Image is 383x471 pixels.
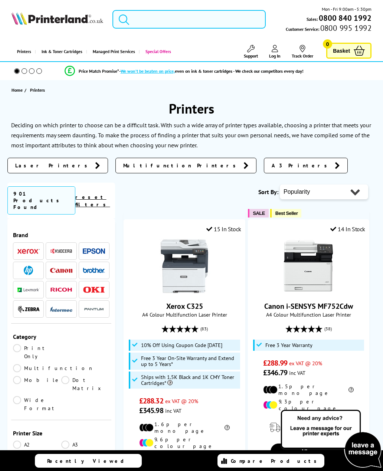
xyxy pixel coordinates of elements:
[83,287,105,293] img: OKI
[165,407,181,414] span: inc VAT
[330,225,365,233] div: 14 In Stock
[50,268,72,273] img: Canon
[17,305,40,313] img: Zebra
[83,266,105,275] a: Brother
[139,42,175,61] a: Special Offers
[17,285,40,294] a: Lexmark
[139,396,163,406] span: £288.32
[264,301,353,311] a: Canon i-SENSYS MF752Cdw
[289,360,322,367] span: ex VAT @ 20%
[141,374,238,386] span: Ships with 1.5K Black and 1K CMY Toner Cartridges*
[252,311,365,318] span: A4 Colour Multifunction Laser Printer
[263,368,287,377] span: £346.79
[42,42,82,61] span: Ink & Toner Cartridges
[13,344,61,360] a: Print Only
[83,246,105,256] a: Epson
[206,225,241,233] div: 15 In Stock
[17,304,40,314] a: Zebra
[83,248,105,254] img: Epson
[119,68,304,74] div: - even on ink & toner cartridges - We check our competitors every day!
[7,186,75,215] span: 901 Products Found
[13,396,61,412] a: Wide Format
[11,131,370,149] p: To make the process of finding a printer that suits your own personal needs, we have compiled som...
[13,441,61,449] a: A2
[4,65,364,78] li: modal_Promise
[24,266,33,275] img: HP
[12,42,35,61] a: Printers
[50,307,72,312] img: Intermec
[141,355,238,367] span: Free 3 Year On-Site Warranty and Extend up to 5 Years*
[322,6,371,13] span: Mon - Fri 9:00am - 5:30pm
[324,322,332,336] span: (38)
[264,158,348,173] a: A3 Printers
[83,268,105,273] img: Brother
[244,53,258,59] span: Support
[13,364,94,372] a: Multifunction
[319,13,371,23] b: 0800 840 1992
[17,288,40,292] img: Lexmark
[17,246,40,256] a: Xerox
[318,14,371,22] a: 0800 840 1992
[50,246,72,256] a: Kyocera
[128,311,241,318] span: A4 Colour Multifunction Laser Printer
[265,342,312,348] span: Free 3 Year Warranty
[115,158,256,173] a: Multifunction Printers
[231,458,321,464] span: Compare Products
[166,301,203,311] a: Xerox C325
[83,285,105,294] a: OKI
[333,46,350,56] span: Basket
[248,209,269,217] button: SALE
[30,87,45,93] span: Printers
[272,162,331,169] span: A3 Printers
[157,288,212,295] a: Xerox C325
[139,436,230,449] li: 9.6p per colour page
[263,383,354,396] li: 1.5p per mono page
[281,238,336,294] img: Canon i-SENSYS MF752Cdw
[12,12,103,25] img: Printerland Logo
[252,417,365,438] div: modal_delivery
[253,210,265,216] span: SALE
[139,421,230,434] li: 1.6p per mono page
[17,249,40,254] img: Xerox
[263,398,354,412] li: 9.3p per colour page
[123,162,240,169] span: Multifunction Printers
[61,441,109,449] a: A3
[13,231,109,239] div: Brand
[17,266,40,275] a: HP
[50,288,72,292] img: Ricoh
[269,45,281,59] a: Log In
[244,45,258,59] a: Support
[12,86,24,94] a: Home
[279,409,383,470] img: Open Live Chat window
[275,210,298,216] span: Best Seller
[13,333,109,340] div: Category
[11,121,371,139] p: Deciding on which printer to choose can be a difficult task. With such a wide array of printer ty...
[326,43,371,59] a: Basket 0
[13,429,109,437] div: Printer Size
[7,100,376,117] h1: Printers
[200,322,208,336] span: (83)
[269,53,281,59] span: Log In
[79,68,119,74] span: Price Match Promise*
[121,68,175,74] span: We won’t be beaten on price,
[86,42,139,61] a: Managed Print Services
[139,406,163,415] span: £345.98
[50,248,72,254] img: Kyocera
[15,162,91,169] span: Laser Printers
[83,305,105,314] img: Pantum
[157,238,212,294] img: Xerox C325
[50,266,72,275] a: Canon
[141,342,222,348] span: 10% Off Using Coupon Code [DATE]
[281,288,336,295] a: Canon i-SENSYS MF752Cdw
[12,12,103,26] a: Printerland Logo
[263,358,287,368] span: £288.99
[286,24,371,33] span: Customer Service:
[13,376,61,392] a: Mobile
[307,16,318,23] span: Sales:
[292,45,313,59] a: Track Order
[165,398,198,405] span: ex VAT @ 20%
[35,42,86,61] a: Ink & Toner Cartridges
[289,369,305,376] span: inc VAT
[50,304,72,314] a: Intermec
